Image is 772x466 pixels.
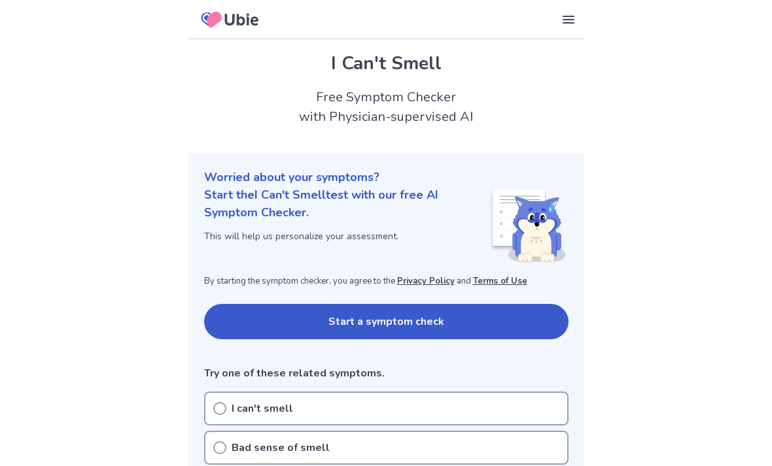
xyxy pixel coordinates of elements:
h1: I Can't Smell [204,50,569,77]
p: Start the I Can't Smell test with our free AI Symptom Checker. [204,186,490,222]
p: Worried about your symptoms? [204,169,569,186]
p: Bad sense of smell [232,440,330,456]
a: Terms of Use [473,275,527,287]
a: Privacy Policy [397,275,455,287]
p: Try one of these related symptoms. [204,365,569,381]
p: This will help us personalize your assessment. [204,229,490,243]
p: By starting the symptom checker, you agree to the and [204,275,569,288]
button: Start a symptom check [204,304,569,339]
h2: Free Symptom Checker with Physician-supervised AI [188,88,584,127]
p: I can't smell [232,401,293,416]
img: Shiba [490,189,566,262]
